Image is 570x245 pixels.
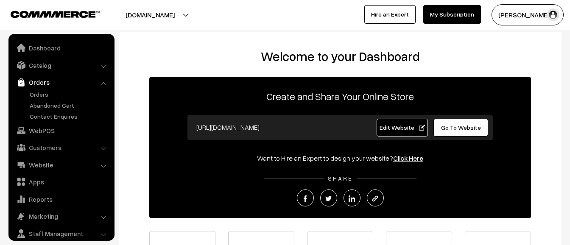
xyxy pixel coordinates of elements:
a: Staff Management [11,226,112,241]
a: Website [11,157,112,173]
a: Reports [11,192,112,207]
a: My Subscription [423,5,481,24]
a: Edit Website [377,119,428,136]
img: user [547,8,559,21]
img: COMMMERCE [11,11,100,17]
h2: Welcome to your Dashboard [127,49,553,64]
div: Want to Hire an Expert to design your website? [149,153,531,163]
span: SHARE [324,175,357,182]
a: Abandoned Cart [28,101,112,110]
a: Apps [11,174,112,189]
a: Customers [11,140,112,155]
span: Edit Website [380,124,425,131]
a: COMMMERCE [11,8,85,19]
a: Click Here [393,154,423,162]
a: Orders [11,75,112,90]
a: Contact Enquires [28,112,112,121]
a: WebPOS [11,123,112,138]
a: Orders [28,90,112,99]
a: Hire an Expert [364,5,416,24]
span: Go To Website [441,124,481,131]
a: Dashboard [11,40,112,56]
p: Create and Share Your Online Store [149,89,531,104]
a: Marketing [11,209,112,224]
a: Catalog [11,58,112,73]
button: [PERSON_NAME] [492,4,564,25]
button: [DOMAIN_NAME] [96,4,204,25]
a: Go To Website [433,119,488,136]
